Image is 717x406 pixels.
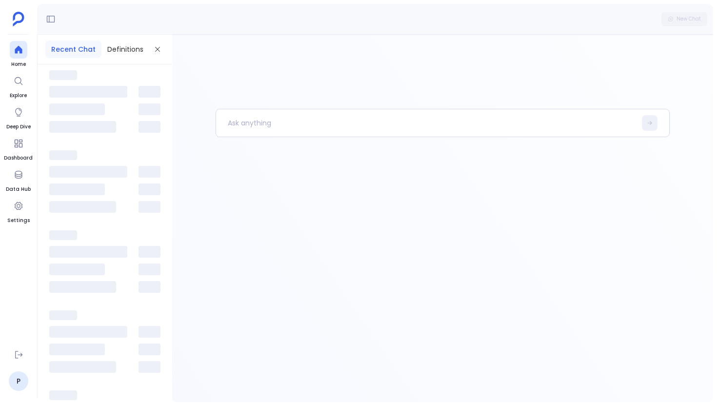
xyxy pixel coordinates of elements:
[4,154,33,162] span: Dashboard
[7,197,30,224] a: Settings
[6,185,31,193] span: Data Hub
[13,12,24,26] img: petavue logo
[101,41,149,58] button: Definitions
[45,41,101,58] button: Recent Chat
[9,371,28,391] a: P
[6,103,31,131] a: Deep Dive
[6,166,31,193] a: Data Hub
[6,123,31,131] span: Deep Dive
[7,217,30,224] span: Settings
[10,72,27,100] a: Explore
[4,135,33,162] a: Dashboard
[10,92,27,100] span: Explore
[10,61,27,68] span: Home
[10,41,27,68] a: Home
